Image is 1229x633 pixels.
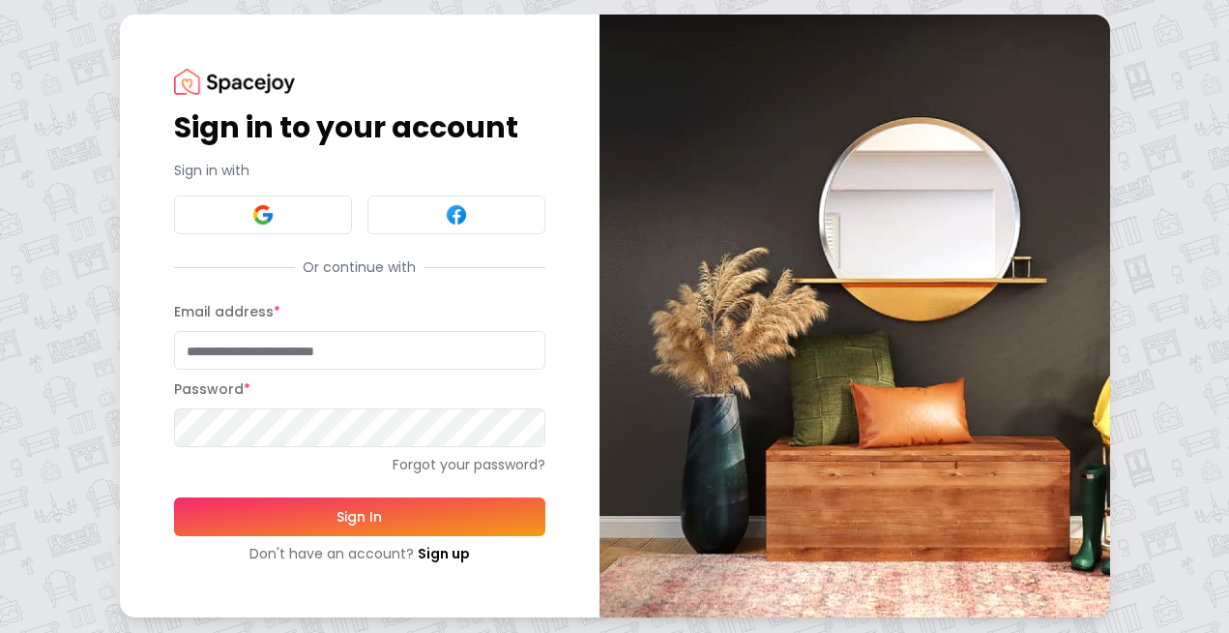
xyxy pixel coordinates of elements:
button: Sign In [174,497,545,536]
a: Sign up [418,544,470,563]
label: Email address [174,302,280,321]
a: Forgot your password? [174,455,545,474]
span: Or continue with [295,257,424,277]
img: Spacejoy Logo [174,69,295,95]
img: Google signin [251,203,275,226]
p: Sign in with [174,161,545,180]
img: banner [600,15,1110,618]
h1: Sign in to your account [174,110,545,145]
div: Don't have an account? [174,544,545,563]
label: Password [174,379,250,399]
img: Facebook signin [445,203,468,226]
